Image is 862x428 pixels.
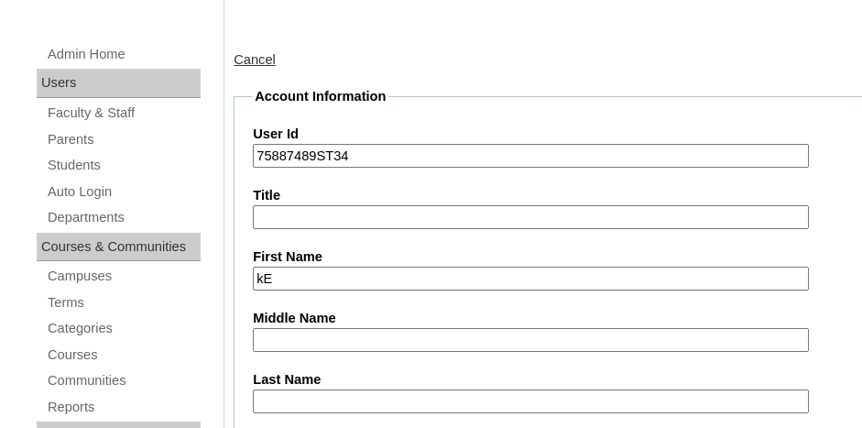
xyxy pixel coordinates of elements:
a: Students [46,154,201,177]
a: Communities [46,369,201,392]
a: Courses [46,344,201,367]
a: Faculty & Staff [46,102,201,125]
a: Categories [46,317,201,340]
a: Departments [46,206,201,229]
a: Auto Login [46,181,201,203]
a: Reports [46,396,201,419]
a: Admin Home [46,43,201,66]
div: Courses & Communities [37,233,201,262]
a: Parents [46,128,201,151]
div: Users [37,69,201,98]
a: Cancel [234,52,276,67]
a: Terms [46,291,201,314]
a: Campuses [46,265,201,288]
legend: Account Information [253,87,387,106]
